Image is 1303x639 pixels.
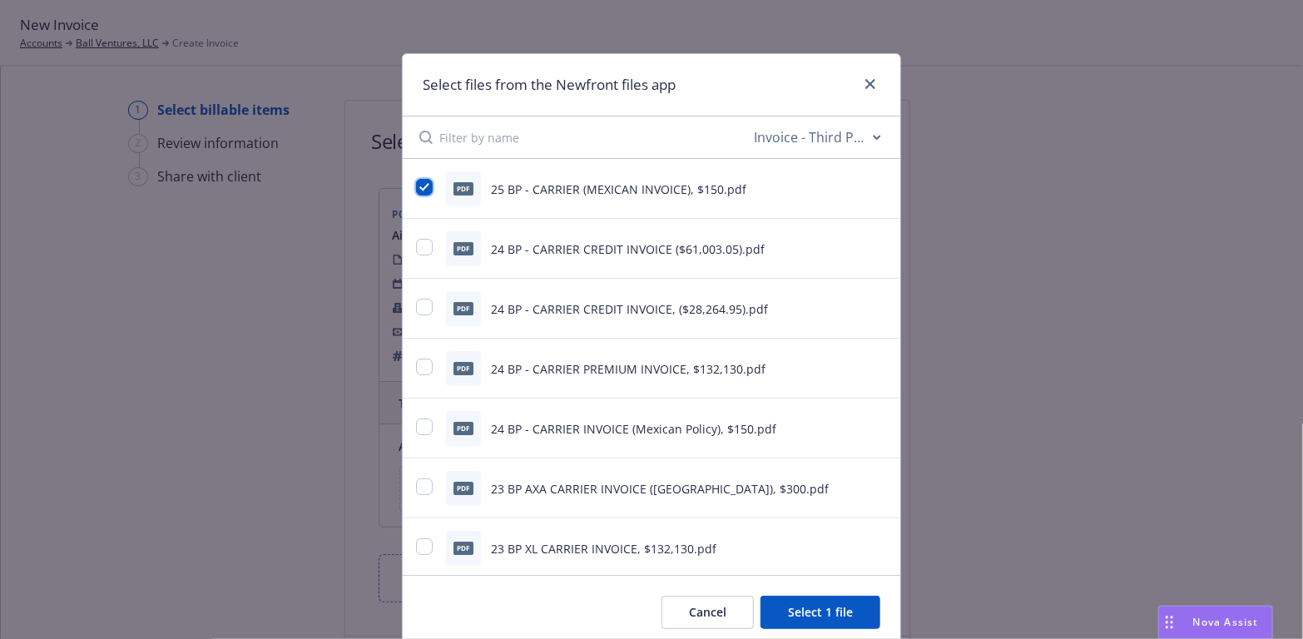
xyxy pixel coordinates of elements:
[845,179,859,199] button: download file
[872,538,887,558] button: preview file
[439,116,751,158] input: Filter by name
[491,241,765,257] span: 24 BP - CARRIER CREDIT INVOICE ($61,003.05).pdf
[491,421,776,437] span: 24 BP - CARRIER INVOICE (Mexican Policy), $150.pdf
[845,299,859,319] button: download file
[1158,606,1273,639] button: Nova Assist
[845,538,859,558] button: download file
[491,541,716,557] span: 23 BP XL CARRIER INVOICE, $132,130.pdf
[491,481,829,497] span: 23 BP AXA CARRIER INVOICE ([GEOGRAPHIC_DATA]), $300.pdf
[872,359,887,379] button: preview file
[453,302,473,315] span: pdf
[661,596,754,629] button: Cancel
[423,74,676,96] h1: Select files from the Newfront files app
[453,362,473,374] span: pdf
[453,242,473,255] span: pdf
[453,422,473,434] span: pdf
[872,478,887,498] button: preview file
[453,542,473,554] span: pdf
[845,359,859,379] button: download file
[872,179,887,199] button: preview file
[760,596,880,629] button: Select 1 file
[845,239,859,259] button: download file
[860,74,880,94] a: close
[453,482,473,494] span: pdf
[491,301,768,317] span: 24 BP - CARRIER CREDIT INVOICE, ($28,264.95).pdf
[1193,615,1259,629] span: Nova Assist
[491,181,746,197] span: 25 BP - CARRIER (MEXICAN INVOICE), $150.pdf
[845,478,859,498] button: download file
[419,131,433,144] svg: Search
[872,239,887,259] button: preview file
[1159,607,1180,638] div: Drag to move
[872,419,887,438] button: preview file
[491,361,765,377] span: 24 BP - CARRIER PREMIUM INVOICE, $132,130.pdf
[872,299,887,319] button: preview file
[453,182,473,195] span: pdf
[845,419,859,438] button: download file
